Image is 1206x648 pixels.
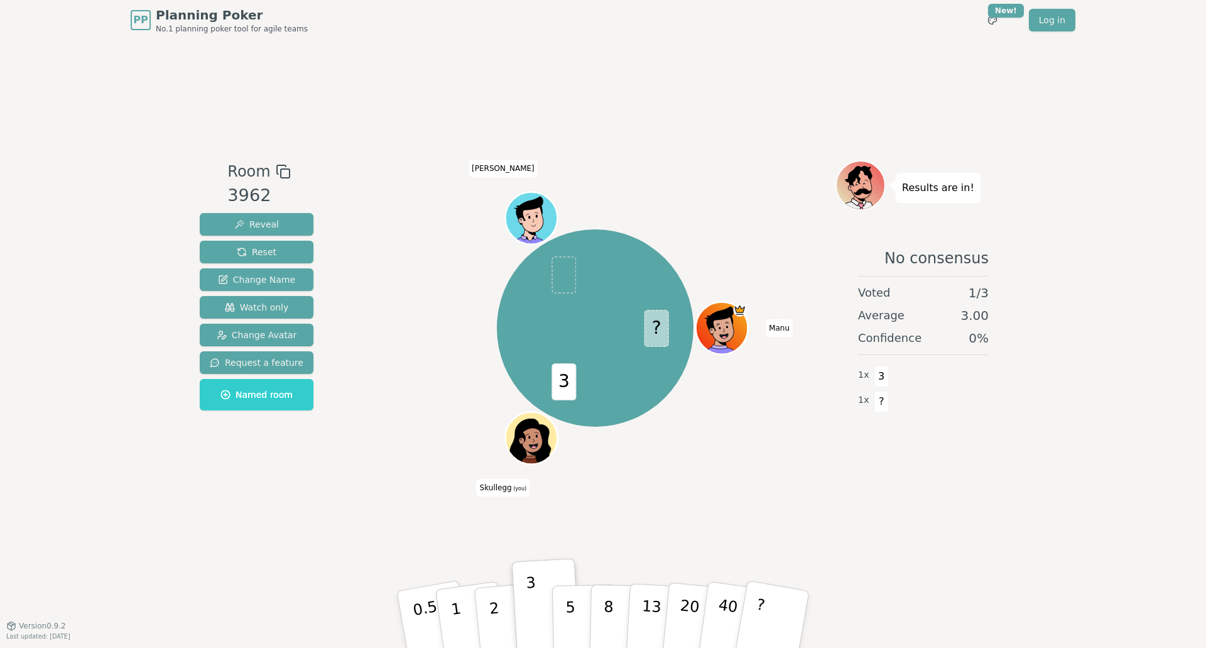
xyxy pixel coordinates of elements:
[1029,9,1075,31] a: Log in
[210,356,303,369] span: Request a feature
[200,268,313,291] button: Change Name
[200,296,313,319] button: Watch only
[969,284,989,302] span: 1 / 3
[19,621,66,631] span: Version 0.9.2
[200,241,313,263] button: Reset
[477,479,530,497] span: Click to change your name
[734,304,747,317] span: Manu is the host
[133,13,148,28] span: PP
[227,183,290,209] div: 3962
[200,213,313,236] button: Reveal
[902,179,974,197] p: Results are in!
[6,621,66,631] button: Version0.9.2
[469,160,538,177] span: Click to change your name
[6,633,70,640] span: Last updated: [DATE]
[200,351,313,374] button: Request a feature
[981,9,1004,31] button: New!
[644,310,669,347] span: ?
[507,414,556,463] button: Click to change your avatar
[237,246,276,258] span: Reset
[858,329,921,347] span: Confidence
[858,368,869,382] span: 1 x
[858,393,869,407] span: 1 x
[131,6,308,34] a: PPPlanning PokerNo.1 planning poker tool for agile teams
[552,363,577,400] span: 3
[218,273,295,286] span: Change Name
[512,486,527,491] span: (you)
[988,4,1024,18] div: New!
[766,319,793,337] span: Click to change your name
[960,307,989,324] span: 3.00
[227,160,270,183] span: Room
[234,218,279,231] span: Reveal
[884,248,989,268] span: No consensus
[874,391,889,412] span: ?
[200,379,313,410] button: Named room
[526,574,540,642] p: 3
[200,324,313,346] button: Change Avatar
[156,24,308,34] span: No.1 planning poker tool for agile teams
[225,301,289,314] span: Watch only
[858,284,891,302] span: Voted
[220,388,293,401] span: Named room
[969,329,989,347] span: 0 %
[156,6,308,24] span: Planning Poker
[217,329,297,341] span: Change Avatar
[858,307,905,324] span: Average
[874,366,889,387] span: 3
